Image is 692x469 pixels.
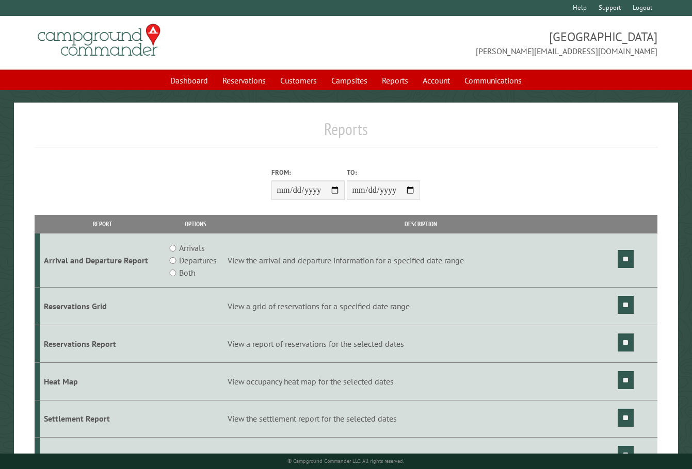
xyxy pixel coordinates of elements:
td: View the settlement report for the selected dates [226,400,616,438]
h1: Reports [35,119,657,147]
th: Options [165,215,226,233]
label: Both [179,266,195,279]
a: Campsites [325,71,374,90]
a: Reservations [216,71,272,90]
th: Description [226,215,616,233]
a: Account [416,71,456,90]
td: View a report of reservations for the selected dates [226,325,616,362]
td: Heat Map [40,362,165,400]
td: Reservations Report [40,325,165,362]
small: © Campground Commander LLC. All rights reserved. [287,458,404,464]
img: Campground Commander [35,20,164,60]
a: Customers [274,71,323,90]
label: Arrivals [179,242,205,254]
label: To: [347,167,420,177]
td: Settlement Report [40,400,165,438]
td: Arrival and Departure Report [40,233,165,288]
label: Departures [179,254,217,266]
td: View a grid of reservations for a specified date range [226,288,616,325]
td: Reservations Grid [40,288,165,325]
th: Report [40,215,165,233]
span: [GEOGRAPHIC_DATA] [PERSON_NAME][EMAIL_ADDRESS][DOMAIN_NAME] [346,28,657,57]
td: View the arrival and departure information for a specified date range [226,233,616,288]
a: Dashboard [164,71,214,90]
td: View occupancy heat map for the selected dates [226,362,616,400]
a: Reports [376,71,414,90]
a: Communications [458,71,528,90]
label: From: [271,167,345,177]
